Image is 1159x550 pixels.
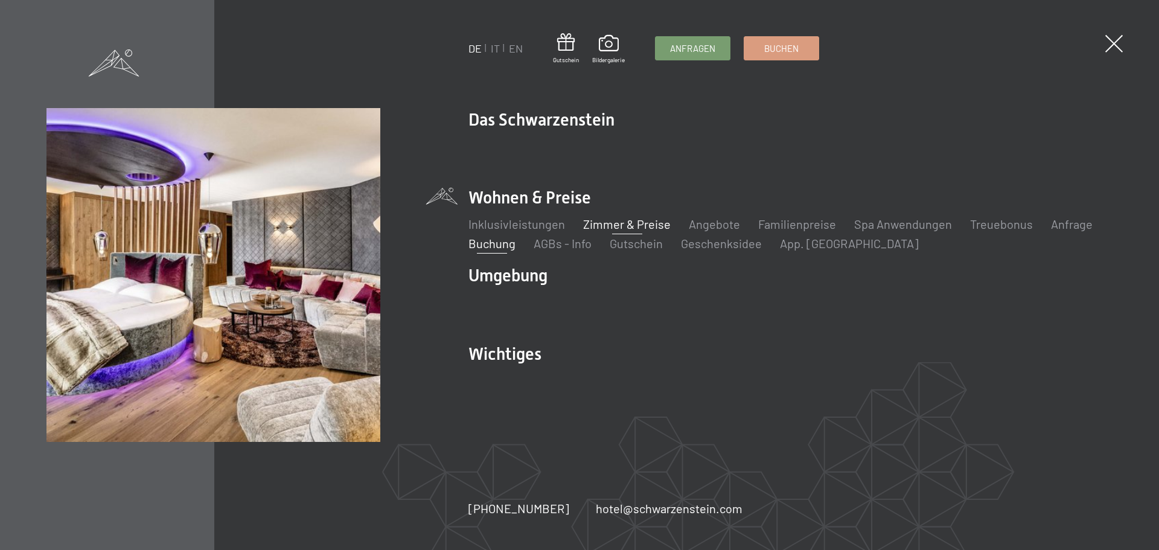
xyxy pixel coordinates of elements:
a: Gutschein [610,236,663,251]
a: Gutschein [553,33,579,64]
a: EN [509,42,523,55]
a: Familienpreise [758,217,836,231]
a: Spa Anwendungen [854,217,952,231]
span: Bildergalerie [592,56,625,64]
a: Zimmer & Preise [583,217,671,231]
a: Bildergalerie [592,35,625,64]
a: DE [468,42,482,55]
a: [PHONE_NUMBER] [468,500,569,517]
a: IT [491,42,500,55]
a: Treuebonus [970,217,1033,231]
a: Anfragen [656,37,730,60]
a: hotel@schwarzenstein.com [596,500,742,517]
a: AGBs - Info [534,236,592,251]
a: Buchung [468,236,516,251]
a: Angebote [689,217,740,231]
a: App. [GEOGRAPHIC_DATA] [780,236,919,251]
span: Gutschein [553,56,579,64]
span: [PHONE_NUMBER] [468,501,569,516]
a: Geschenksidee [681,236,762,251]
span: Anfragen [670,42,715,55]
a: Inklusivleistungen [468,217,565,231]
span: Buchen [764,42,799,55]
a: Buchen [744,37,819,60]
a: Anfrage [1051,217,1093,231]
